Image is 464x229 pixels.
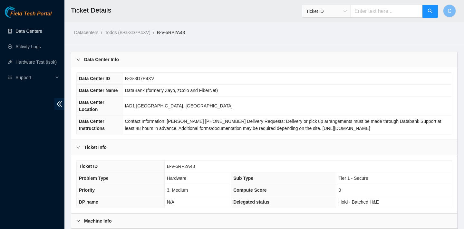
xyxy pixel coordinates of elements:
[125,76,154,81] span: B-G-3D7P4XV
[71,52,457,67] div: Data Center Info
[15,60,57,65] a: Hardware Test (isok)
[84,144,107,151] b: Ticket Info
[79,88,118,93] span: Data Center Name
[76,58,80,61] span: right
[74,30,98,35] a: Datacenters
[233,199,269,205] span: Delegated status
[5,12,52,20] a: Akamai TechnologiesField Tech Portal
[351,5,423,18] input: Enter text here...
[167,176,187,181] span: Hardware
[125,119,441,131] span: Contact Information: [PERSON_NAME] [PHONE_NUMBER] Delivery Requests: Delivery or pick up arrangem...
[157,30,185,35] a: B-V-5RP2A43
[338,199,379,205] span: Hold - Batched H&E
[79,100,104,112] span: Data Center Location
[306,6,347,16] span: Ticket ID
[167,199,174,205] span: N/A
[71,214,457,228] div: Machine Info
[422,5,438,18] button: search
[76,145,80,149] span: right
[79,188,95,193] span: Priority
[79,76,110,81] span: Data Center ID
[10,11,52,17] span: Field Tech Portal
[428,8,433,14] span: search
[15,29,42,34] a: Data Centers
[101,30,102,35] span: /
[15,44,41,49] a: Activity Logs
[167,164,195,169] span: B-V-5RP2A43
[8,75,12,80] span: read
[79,164,98,169] span: Ticket ID
[84,56,119,63] b: Data Center Info
[167,188,188,193] span: 3. Medium
[448,7,451,15] span: C
[54,98,64,110] span: double-left
[338,188,341,193] span: 0
[443,5,456,17] button: C
[233,188,266,193] span: Compute Score
[125,88,218,93] span: DataBank (formerly Zayo, zColo and FiberNet)
[84,217,112,224] b: Machine Info
[71,140,457,155] div: Ticket Info
[338,176,368,181] span: Tier 1 - Secure
[153,30,154,35] span: /
[105,30,150,35] a: Todos (B-G-3D7P4XV)
[76,219,80,223] span: right
[15,71,53,84] span: Support
[125,103,232,108] span: IAD1 [GEOGRAPHIC_DATA], [GEOGRAPHIC_DATA]
[5,6,33,18] img: Akamai Technologies
[79,119,105,131] span: Data Center Instructions
[233,176,253,181] span: Sub Type
[79,176,109,181] span: Problem Type
[79,199,98,205] span: DP name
